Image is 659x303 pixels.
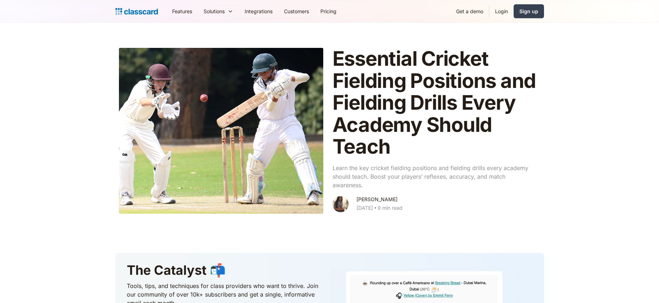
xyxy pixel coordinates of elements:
a: Essential Cricket Fielding Positions and Fielding Drills Every Academy Should TeachLearn the key ... [115,44,544,217]
h3: The Catalyst 📬 [127,262,319,279]
a: Features [166,3,198,19]
h1: Essential Cricket Fielding Positions and Fielding Drills Every Academy Should Teach [333,48,537,158]
div: Solutions [198,3,239,19]
p: Learn the key cricket fielding positions and fielding drills every academy should teach. Boost yo... [333,164,537,189]
a: Sign up [514,4,544,18]
a: Get a demo [450,3,489,19]
a: home [115,6,158,16]
a: Pricing [315,3,342,19]
a: Customers [278,3,315,19]
a: Integrations [239,3,278,19]
div: [PERSON_NAME] [356,195,398,204]
div: 9 min read [378,204,403,212]
div: ‧ [373,204,378,214]
a: Login [489,3,514,19]
div: Sign up [519,8,538,15]
div: Solutions [204,8,225,15]
div: [DATE] [356,204,373,212]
